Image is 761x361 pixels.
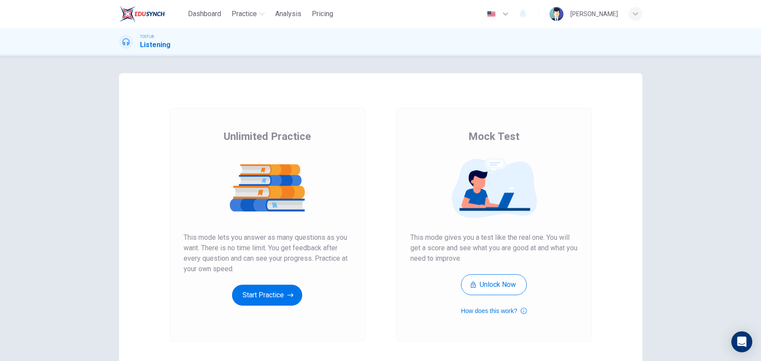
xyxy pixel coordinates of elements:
[461,306,527,316] button: How does this work?
[486,11,497,17] img: en
[312,9,333,19] span: Pricing
[119,5,185,23] a: EduSynch logo
[461,274,527,295] button: Unlock Now
[570,9,618,19] div: [PERSON_NAME]
[275,9,301,19] span: Analysis
[468,129,519,143] span: Mock Test
[140,34,154,40] span: TOEFL®
[272,6,305,22] button: Analysis
[224,129,311,143] span: Unlimited Practice
[140,40,171,50] h1: Listening
[184,232,351,274] span: This mode lets you answer as many questions as you want. There is no time limit. You get feedback...
[308,6,337,22] button: Pricing
[731,331,752,352] div: Open Intercom Messenger
[232,285,302,306] button: Start Practice
[410,232,578,264] span: This mode gives you a test like the real one. You will get a score and see what you are good at a...
[232,9,257,19] span: Practice
[228,6,268,22] button: Practice
[184,6,225,22] button: Dashboard
[119,5,165,23] img: EduSynch logo
[549,7,563,21] img: Profile picture
[188,9,221,19] span: Dashboard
